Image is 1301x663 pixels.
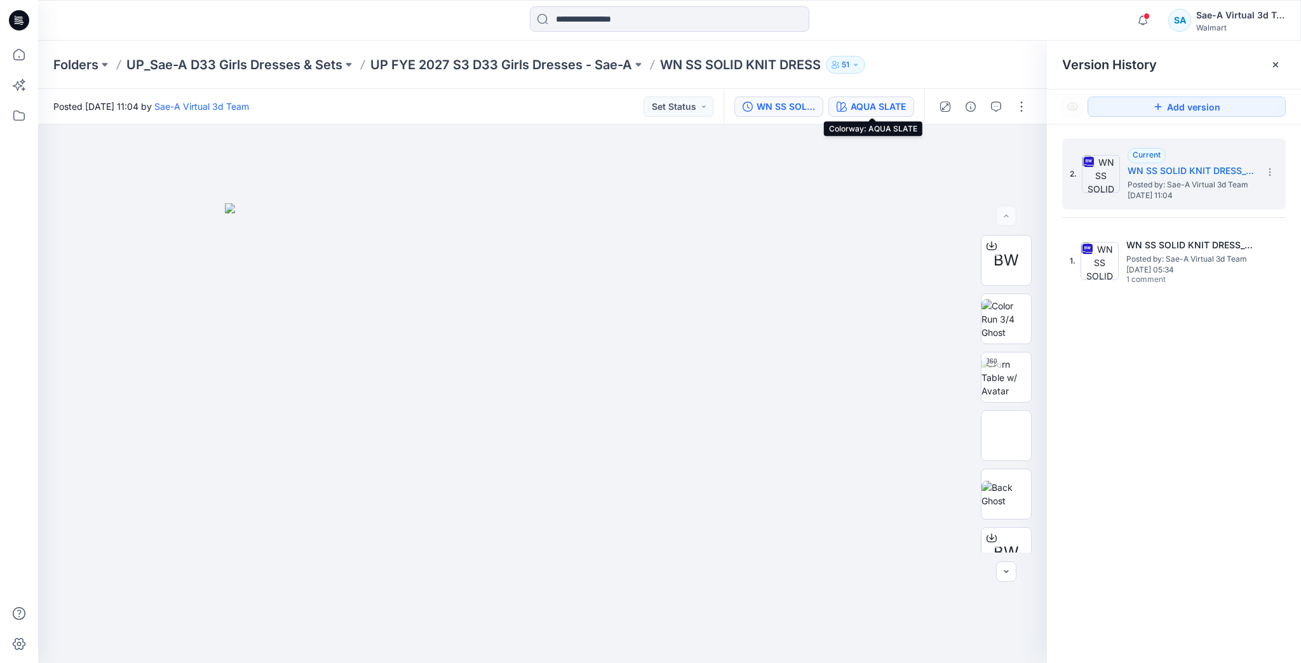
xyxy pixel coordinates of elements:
[1128,178,1255,191] span: Posted by: Sae-A Virtual 3d Team
[981,358,1031,398] img: Turn Table w/ Avatar
[154,101,249,112] a: Sae-A Virtual 3d Team
[1126,253,1253,265] span: Posted by: Sae-A Virtual 3d Team
[1126,238,1253,253] h5: WN SS SOLID KNIT DRESS_SOFT SILVER
[1126,275,1215,285] span: 1 comment
[1082,155,1120,193] img: WN SS SOLID KNIT DRESS_FULL COLORWAYS
[994,541,1019,564] span: BW
[1271,60,1281,70] button: Close
[1062,97,1082,117] button: Show Hidden Versions
[1070,255,1075,267] span: 1.
[994,249,1019,272] span: BW
[1128,191,1255,200] span: [DATE] 11:04
[828,97,914,117] button: AQUA SLATE
[1088,97,1286,117] button: Add version
[225,203,860,663] img: eyJhbGciOiJIUzI1NiIsImtpZCI6IjAiLCJzbHQiOiJzZXMiLCJ0eXAiOiJKV1QifQ.eyJkYXRhIjp7InR5cGUiOiJzdG9yYW...
[1126,265,1253,274] span: [DATE] 05:34
[126,56,342,74] a: UP_Sae-A D33 Girls Dresses & Sets
[961,97,981,117] button: Details
[1196,23,1285,32] div: Walmart
[981,481,1031,507] img: Back Ghost
[53,56,98,74] a: Folders
[660,56,821,74] p: WN SS SOLID KNIT DRESS
[1062,57,1157,72] span: Version History
[1133,150,1161,159] span: Current
[1168,9,1191,32] div: SA
[1128,163,1255,178] h5: WN SS SOLID KNIT DRESS_FULL COLORWAYS
[981,299,1031,339] img: Color Run 3/4 Ghost
[370,56,632,74] a: UP FYE 2027 S3 D33 Girls Dresses - Sae-A
[851,100,906,114] div: AQUA SLATE
[1196,8,1285,23] div: Sae-A Virtual 3d Team
[1081,242,1119,280] img: WN SS SOLID KNIT DRESS_SOFT SILVER
[53,100,249,113] span: Posted [DATE] 11:04 by
[1070,168,1077,180] span: 2.
[734,97,823,117] button: WN SS SOLID KNIT DRESS_FULL COLORWAYS
[826,56,865,74] button: 51
[757,100,815,114] div: WN SS SOLID KNIT DRESS_FULL COLORWAYS
[842,58,849,72] p: 51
